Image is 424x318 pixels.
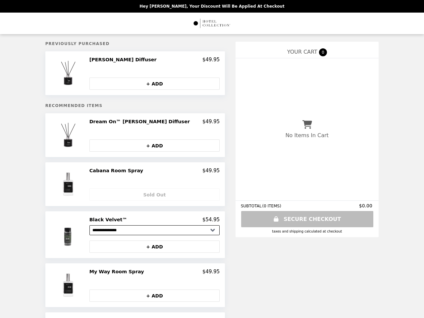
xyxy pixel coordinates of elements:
button: + ADD [89,290,220,302]
p: No Items In Cart [286,132,329,138]
span: ( 0 ITEMS ) [262,204,281,208]
span: 0 [319,48,327,56]
img: Brand Logo [193,17,231,30]
button: + ADD [89,139,220,152]
p: $49.95 [202,119,220,125]
img: Black Velvet™ [50,217,88,253]
button: + ADD [89,78,220,90]
h5: Previously Purchased [45,41,225,46]
h2: [PERSON_NAME] Diffuser [89,57,159,63]
p: $54.95 [202,217,220,223]
h2: Black Velvet™ [89,217,130,223]
img: Cabana Room Spray [52,168,86,201]
img: Cabana Reed Diffuser [52,57,86,90]
h5: Recommended Items [45,103,225,108]
p: $49.95 [202,269,220,275]
div: Taxes and Shipping calculated at checkout [241,230,373,233]
img: Dream On™ Reed Diffuser [52,119,86,152]
span: YOUR CART [287,49,317,55]
p: $49.95 [202,57,220,63]
h2: Cabana Room Spray [89,168,146,174]
span: SUBTOTAL [241,204,262,208]
p: $49.95 [202,168,220,174]
p: Hey [PERSON_NAME], your discount will be applied at checkout [139,4,284,9]
h2: My Way Room Spray [89,269,147,275]
h2: Dream On™ [PERSON_NAME] Diffuser [89,119,192,125]
img: My Way Room Spray [52,269,86,302]
select: Select a product variant [89,225,220,235]
span: $0.00 [359,203,373,208]
button: + ADD [89,240,220,253]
